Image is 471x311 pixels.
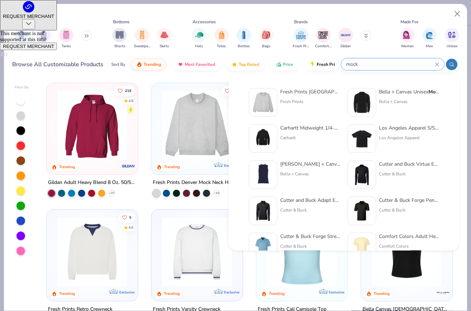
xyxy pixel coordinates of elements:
div: Los Angeles Apparel [379,135,439,141]
span: Most Favorited [185,62,215,67]
button: Like [221,86,240,96]
img: flash.gif [310,62,315,67]
img: Gildan logo [121,159,136,173]
img: a25d9891-da96-49f3-a35e-76288174bf3a [263,217,340,287]
div: Los Angeles Apparel S/S Crew Neck 6.0oz Heavy [379,124,439,132]
div: Browse All Customizable Products [12,60,103,69]
div: Bella + Canvas [280,171,340,177]
strong: Mock [428,88,441,95]
div: Bella + Canvas [379,98,439,105]
div: [PERSON_NAME] + Canvas Women's Neck Tank [280,160,340,168]
img: 61d0f7fa-d448-414b-acbf-5d07f88334cb [340,217,417,287]
span: Exclusive [329,290,344,294]
img: 4d4398e1-a86f-4e3e-85fd-b9623566810e [159,217,235,287]
span: 5 [130,215,132,219]
img: most_fav.gif [178,62,183,67]
span: Exclusive [119,290,135,294]
span: + 10 [214,191,219,195]
img: 3abb6cdb-110e-4e18-92a0-dbcd4e53f056 [54,217,131,287]
img: Bella + Canvas logo [436,285,450,300]
div: Carhartt Midweight 1/4-Zip Neck Sweatshirt [280,124,340,132]
img: trending.gif [136,62,142,67]
span: Exclusive [224,163,239,168]
div: Fresh Prints Denver Mock Neck Heavyweight Sweatshirt [153,178,241,187]
div: Bella + Canvas Unisex Neck Long Sleeve Tee [379,88,439,96]
span: Exclusive [224,290,239,294]
div: Gildan Adult Heavy Blend 8 Oz. 50/50 Hooded Sweatshirt [48,178,136,187]
div: Cutter & Buck Forge Pencil Stripe Stretch Mens Polo [379,196,439,204]
span: Top Rated [239,62,259,67]
button: Top Rated [226,58,264,71]
img: cd87ce7e-6e99-4feb-bb67-a47fc5cbd8c5 [351,127,373,150]
button: Most Favorited [172,58,220,71]
div: Fresh Prints [GEOGRAPHIC_DATA] Neck Heavyweight Sweatshirt [280,88,340,96]
span: Fresh Prints Flash [317,62,354,67]
button: Fresh Prints Flash [304,58,387,71]
img: TopRated.gif [232,62,237,67]
button: Trending [131,58,166,71]
img: 00c48c21-1fad-4179-acd5-c9e8fb652160 [252,164,274,186]
div: Cutter & Buck [379,207,439,213]
button: Like [115,86,135,96]
div: Sort By [111,61,125,68]
div: Cutter & Buck [379,171,439,177]
div: Cutter and Buck Virtue Eco Pique Recycled Quarter Zip Mens Pullover [379,160,439,168]
img: a5259086-3ce4-42bd-87a9-1f49c8179d1d [351,200,373,222]
span: Price [283,62,293,67]
div: Comfort Colors Adult Heavyweight RS Pocket T-Shirt [379,233,439,240]
span: Trending [144,62,161,67]
div: 4.8 [129,98,134,103]
div: Cutter & Buck Forge Stretch Mens Polo [280,233,340,240]
div: Comfort Colors [379,243,439,249]
span: + 37 [109,191,115,195]
div: Cutter & Buck [280,207,340,213]
img: f5d85501-0dbb-4ee4-b115-c08fa3845d83 [252,91,274,113]
img: fa30a71f-ae49-4e0d-8c1b-95533b14cc8e [252,127,274,150]
img: d3b80d03-20ef-4232-a136-9fd420bc4db4 [252,200,274,222]
div: Cutter & Buck [280,243,340,249]
img: f5d85501-0dbb-4ee4-b115-c08fa3845d83 [159,90,235,160]
img: 8af284bf-0d00-45ea-9003-ce4b9a3194ad [368,217,445,287]
span: 219 [125,89,132,92]
img: 284e3bdb-833f-4f21-a3b0-720291adcbd9 [351,236,373,258]
div: Cutter and Buck Adapt Eco Knit Stretch Recycled Mens Quarter Zip Pullover [280,196,340,204]
div: Filter By [15,85,29,90]
button: Like [119,212,135,222]
div: 4.6 [129,225,134,230]
input: Try "T-Shirt" [345,60,435,68]
img: 33c9bd9f-0a3a-4d0f-a7da-a689f9800d2b [351,91,373,113]
img: 0f4c6803-fc46-4d1c-9127-1c462e6a4b81 [351,164,373,186]
img: 01756b78-01f6-4cc6-8d8a-3c30c1a0c8ac [54,90,131,160]
div: Carhartt [280,135,340,141]
div: Fresh Prints [280,98,340,105]
img: b6dde052-8961-424d-8094-bd09ce92eca4 [235,217,312,287]
img: c168e083-4bd9-42b2-ba93-59e33292988d [252,236,274,258]
button: Price [270,58,298,71]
